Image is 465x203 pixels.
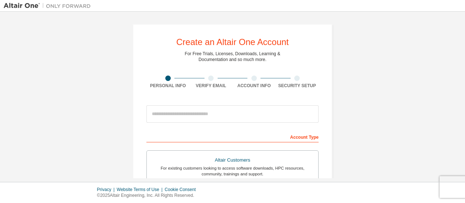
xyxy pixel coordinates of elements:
[190,83,233,89] div: Verify Email
[176,38,289,46] div: Create an Altair One Account
[117,187,165,192] div: Website Terms of Use
[232,83,276,89] div: Account Info
[185,51,280,62] div: For Free Trials, Licenses, Downloads, Learning & Documentation and so much more.
[165,187,200,192] div: Cookie Consent
[151,155,314,165] div: Altair Customers
[146,83,190,89] div: Personal Info
[276,83,319,89] div: Security Setup
[151,165,314,177] div: For existing customers looking to access software downloads, HPC resources, community, trainings ...
[97,192,200,199] p: © 2025 Altair Engineering, Inc. All Rights Reserved.
[146,131,319,142] div: Account Type
[4,2,94,9] img: Altair One
[97,187,117,192] div: Privacy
